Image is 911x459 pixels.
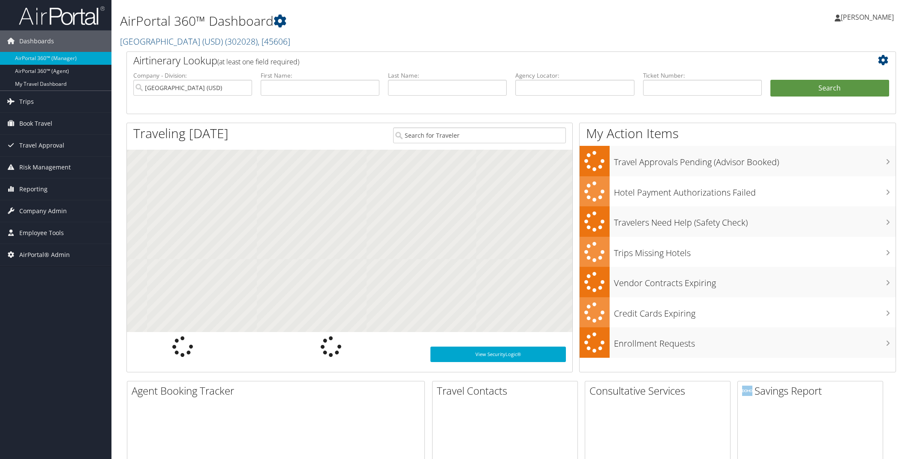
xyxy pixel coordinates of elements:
h1: AirPortal 360™ Dashboard [120,12,642,30]
h3: Vendor Contracts Expiring [614,273,896,289]
input: Search for Traveler [393,127,566,143]
a: Enrollment Requests [580,327,896,358]
a: Hotel Payment Authorizations Failed [580,176,896,207]
span: Risk Management [19,157,71,178]
span: Reporting [19,178,48,200]
label: Agency Locator: [515,71,634,80]
h2: Savings Report [742,384,883,398]
h3: Enrollment Requests [614,333,896,350]
h2: Travel Contacts [437,384,577,398]
a: Travel Approvals Pending (Advisor Booked) [580,146,896,176]
img: domo-logo.png [742,386,752,396]
span: ( 302028 ) [225,36,258,47]
a: Trips Missing Hotels [580,237,896,267]
a: Travelers Need Help (Safety Check) [580,206,896,237]
span: AirPortal® Admin [19,244,70,266]
a: Credit Cards Expiring [580,297,896,328]
label: Last Name: [388,71,507,80]
a: [PERSON_NAME] [835,4,902,30]
span: Travel Approval [19,135,64,156]
img: airportal-logo.png [19,6,105,26]
span: , [ 45606 ] [258,36,290,47]
h2: Consultative Services [589,384,730,398]
span: Trips [19,91,34,112]
span: [PERSON_NAME] [841,12,894,22]
button: Search [770,80,889,97]
h1: My Action Items [580,124,896,142]
h3: Hotel Payment Authorizations Failed [614,182,896,199]
h2: Agent Booking Tracker [132,384,424,398]
h3: Credit Cards Expiring [614,303,896,320]
h3: Trips Missing Hotels [614,243,896,259]
h3: Travelers Need Help (Safety Check) [614,212,896,229]
span: (at least one field required) [217,57,299,66]
a: View SecurityLogic® [430,347,566,362]
h1: Traveling [DATE] [133,124,229,142]
label: Ticket Number: [643,71,762,80]
a: Vendor Contracts Expiring [580,267,896,297]
span: Company Admin [19,200,67,222]
span: Book Travel [19,113,52,134]
span: Employee Tools [19,222,64,244]
a: [GEOGRAPHIC_DATA] (USD) [120,36,290,47]
h3: Travel Approvals Pending (Advisor Booked) [614,152,896,168]
label: Company - Division: [133,71,252,80]
label: First Name: [261,71,379,80]
h2: Airtinerary Lookup [133,53,825,68]
span: Dashboards [19,30,54,52]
